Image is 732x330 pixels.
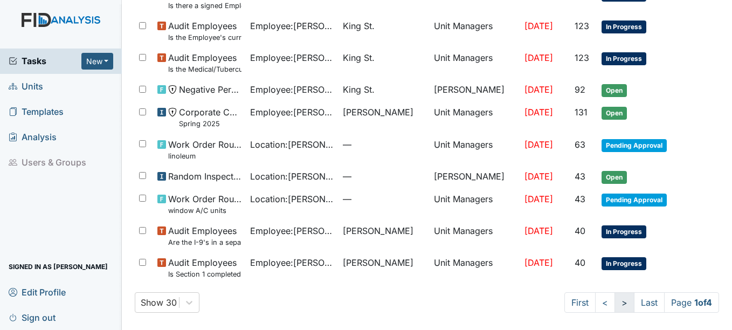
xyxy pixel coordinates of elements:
span: Audit Employees Is the Employee's current annual Performance Evaluation on file? [168,19,241,43]
small: Is the Medical/Tuberculosis Assessment updated annually? [168,64,241,74]
a: First [564,292,596,313]
span: — [343,170,425,183]
span: Open [602,171,627,184]
div: Show 30 [141,296,177,309]
span: Analysis [9,129,57,146]
span: 123 [575,52,589,63]
span: Employee : [PERSON_NAME] [250,83,334,96]
span: 43 [575,171,585,182]
span: [PERSON_NAME] [343,106,413,119]
span: [DATE] [524,139,553,150]
small: Spring 2025 [179,119,241,129]
span: Audit Employees Is the Medical/Tuberculosis Assessment updated annually? [168,51,241,74]
span: Random Inspection for Evening [168,170,241,183]
span: Location : [PERSON_NAME] [250,170,334,183]
span: 123 [575,20,589,31]
span: [DATE] [524,171,553,182]
span: 40 [575,225,585,236]
span: [DATE] [524,194,553,204]
span: Templates [9,104,64,120]
span: 40 [575,257,585,268]
span: [DATE] [524,107,553,118]
strong: 1 of 4 [694,297,712,308]
span: Location : [PERSON_NAME] [250,138,334,151]
span: Audit Employees Is Section 1 completed by the employee correctly (DOB, SSN, citizenship, signed, ... [168,256,241,279]
span: Location : [PERSON_NAME] [250,192,334,205]
span: Work Order Routine linoleum [168,138,241,161]
span: 43 [575,194,585,204]
span: Negative Performance Review [179,83,241,96]
span: In Progress [602,225,646,238]
span: 92 [575,84,585,95]
span: Corporate Compliance Spring 2025 [179,106,241,129]
small: window A/C units [168,205,241,216]
span: King St. [343,83,375,96]
span: 131 [575,107,588,118]
span: [DATE] [524,225,553,236]
span: — [343,192,425,205]
span: Employee : [PERSON_NAME] [250,256,334,269]
span: Units [9,78,43,95]
span: King St. [343,19,375,32]
span: Audit Employees Are the I-9's in a separate binder filed in alphabetical order be last name? [168,224,241,247]
td: [PERSON_NAME] [430,166,521,188]
td: Unit Managers [430,220,521,252]
small: Is the Employee's current annual Performance Evaluation on file? [168,32,241,43]
span: King St. [343,51,375,64]
span: Page [664,292,719,313]
span: Work Order Routine window A/C units [168,192,241,216]
a: Last [634,292,665,313]
span: Pending Approval [602,194,667,207]
span: In Progress [602,257,646,270]
a: < [595,292,615,313]
small: Is Section 1 completed by the employee correctly (DOB, SSN, citizenship, signed, dated)? [168,269,241,279]
nav: task-pagination [564,292,719,313]
small: Is there a signed Employee Job Description in the file for the employee's current position? [168,1,241,11]
span: [DATE] [524,20,553,31]
td: Unit Managers [430,15,521,47]
span: [DATE] [524,52,553,63]
span: Edit Profile [9,284,66,300]
a: Tasks [9,54,81,67]
span: [DATE] [524,84,553,95]
td: Unit Managers [430,134,521,166]
td: Unit Managers [430,47,521,79]
small: linoleum [168,151,241,161]
span: Employee : [PERSON_NAME] [250,19,334,32]
button: New [81,53,114,70]
span: Pending Approval [602,139,667,152]
span: Employee : [PERSON_NAME] [250,224,334,237]
td: [PERSON_NAME] [430,79,521,101]
a: > [614,292,634,313]
span: [DATE] [524,257,553,268]
small: Are the I-9's in a separate binder filed in alphabetical order be last name? [168,237,241,247]
span: Sign out [9,309,56,326]
span: Open [602,107,627,120]
td: Unit Managers [430,188,521,220]
span: [PERSON_NAME] [343,224,413,237]
span: Employee : [PERSON_NAME] [250,51,334,64]
span: Open [602,84,627,97]
span: In Progress [602,52,646,65]
span: — [343,138,425,151]
span: Employee : [PERSON_NAME] [250,106,334,119]
span: [PERSON_NAME] [343,256,413,269]
td: Unit Managers [430,252,521,284]
span: 63 [575,139,585,150]
td: Unit Managers [430,101,521,133]
span: In Progress [602,20,646,33]
span: Signed in as [PERSON_NAME] [9,258,108,275]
